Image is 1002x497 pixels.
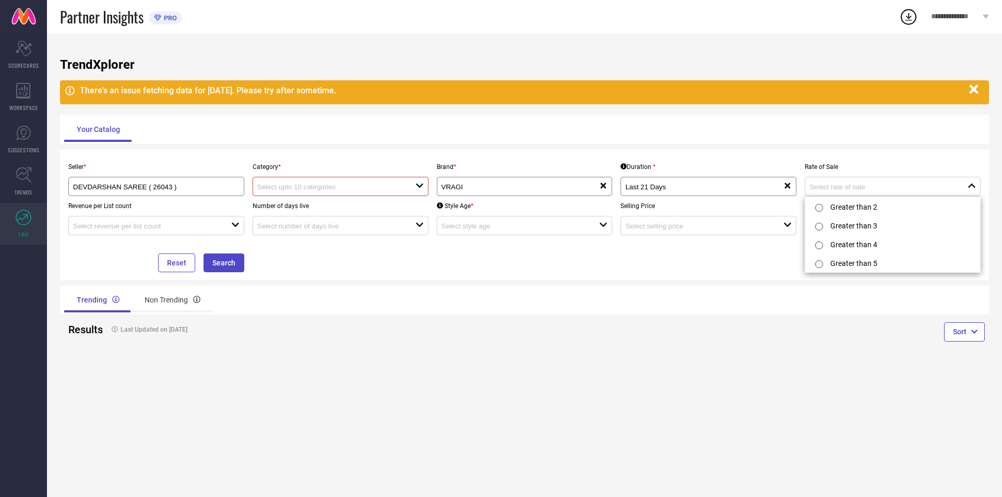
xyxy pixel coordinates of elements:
[625,181,783,191] div: Last 21 Days
[442,183,584,191] input: Select brands
[9,104,38,112] span: WORKSPACE
[64,117,133,142] div: Your Catalog
[15,188,32,196] span: TRENDS
[437,163,613,171] p: Brand
[805,197,980,216] li: Greater than 2
[8,62,39,69] span: SCORECARDS
[73,222,216,230] input: Select revenue per list count
[625,183,768,191] input: Select Duration
[60,6,144,28] span: Partner Insights
[625,222,768,230] input: Select selling price
[73,183,223,191] input: Select seller
[253,202,428,210] p: Number of days live
[204,253,244,272] button: Search
[805,235,980,253] li: Greater than 4
[805,216,980,235] li: Greater than 3
[257,183,400,191] input: Select upto 10 categories
[73,181,240,191] div: DEVDARSHAN SAREE ( 26043 )
[899,7,918,26] div: Open download list
[257,222,400,230] input: Select number of days live
[442,181,600,191] div: VRAGI
[132,287,213,312] div: Non Trending
[80,86,964,95] div: There's an issue fetching data for [DATE]. Please try after sometime.
[64,287,132,312] div: Trending
[19,231,29,238] span: FWD
[60,57,989,72] h1: TrendXplorer
[437,202,473,210] div: Style Age
[253,163,428,171] p: Category
[161,14,177,22] span: PRO
[944,322,985,341] button: Sort
[805,163,981,171] p: Rate of Sale
[442,222,584,230] input: Select style age
[809,183,952,191] input: Select rate of sale
[8,146,40,154] span: SUGGESTIONS
[158,253,195,272] button: Reset
[805,253,980,272] li: Greater than 5
[68,323,98,336] h2: Results
[68,163,244,171] p: Seller
[621,163,655,171] div: Duration
[621,202,796,210] p: Selling Price
[106,326,478,333] h4: Last Updated on [DATE]
[68,202,244,210] p: Revenue per List count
